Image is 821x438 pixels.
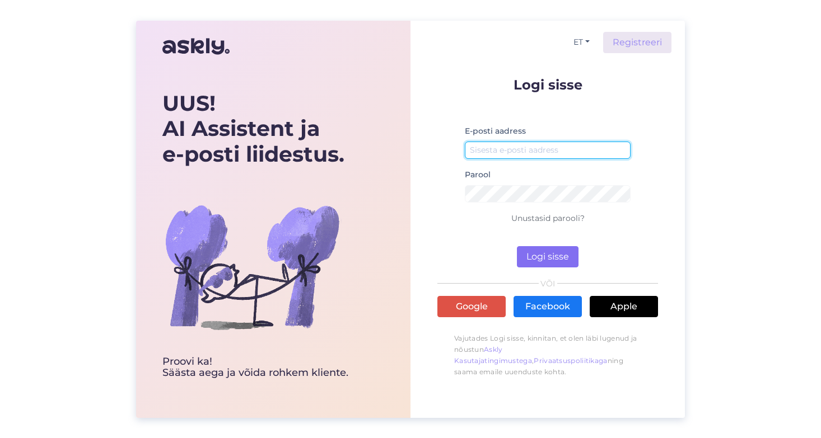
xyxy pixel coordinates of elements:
[590,296,658,317] a: Apple
[511,213,585,223] a: Unustasid parooli?
[514,296,582,317] a: Facebook
[162,177,342,356] img: bg-askly
[162,91,348,167] div: UUS! AI Assistent ja e-posti liidestus.
[162,33,230,60] img: Askly
[603,32,671,53] a: Registreeri
[569,34,594,50] button: ET
[454,345,532,365] a: Askly Kasutajatingimustega
[465,125,526,137] label: E-posti aadress
[437,327,658,383] p: Vajutades Logi sisse, kinnitan, et olen läbi lugenud ja nõustun , ning saama emaile uuenduste kohta.
[465,169,491,181] label: Parool
[465,142,631,159] input: Sisesta e-posti aadress
[437,296,506,317] a: Google
[539,280,557,288] span: VÕI
[437,78,658,92] p: Logi sisse
[534,356,607,365] a: Privaatsuspoliitikaga
[517,246,579,267] button: Logi sisse
[162,356,348,379] div: Proovi ka! Säästa aega ja võida rohkem kliente.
